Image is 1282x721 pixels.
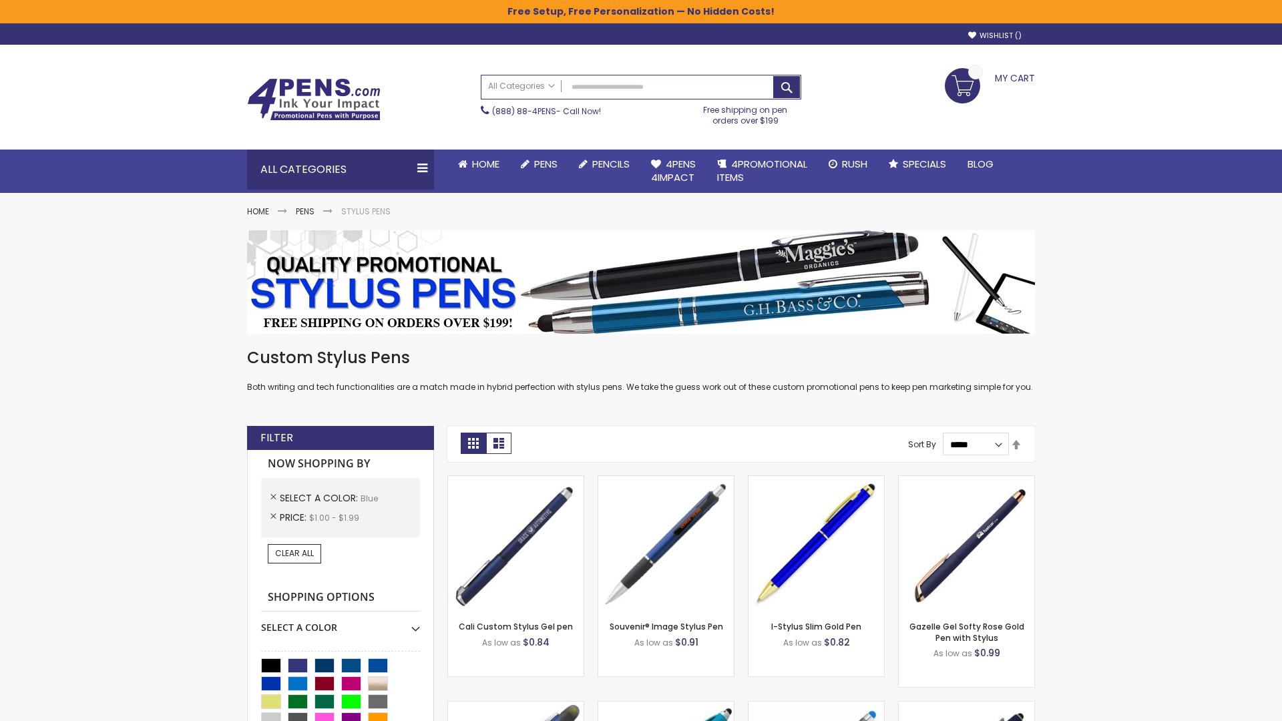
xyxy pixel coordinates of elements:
[461,433,486,454] strong: Grid
[968,31,1022,41] a: Wishlist
[448,701,584,712] a: Souvenir® Jalan Highlighter Stylus Pen Combo-Blue
[878,150,957,179] a: Specials
[610,621,723,632] a: Souvenir® Image Stylus Pen
[640,150,706,193] a: 4Pens4impact
[447,150,510,179] a: Home
[717,157,807,184] span: 4PROMOTIONAL ITEMS
[749,475,884,487] a: I-Stylus Slim Gold-Blue
[247,206,269,217] a: Home
[974,646,1000,660] span: $0.99
[842,157,867,171] span: Rush
[598,476,734,612] img: Souvenir® Image Stylus Pen-Blue
[341,206,391,217] strong: Stylus Pens
[783,637,822,648] span: As low as
[568,150,640,179] a: Pencils
[899,701,1034,712] a: Custom Soft Touch® Metal Pens with Stylus-Blue
[899,476,1034,612] img: Gazelle Gel Softy Rose Gold Pen with Stylus-Blue
[247,347,1035,393] div: Both writing and tech functionalities are a match made in hybrid perfection with stylus pens. We ...
[771,621,861,632] a: I-Stylus Slim Gold Pen
[448,475,584,487] a: Cali Custom Stylus Gel pen-Blue
[247,150,434,190] div: All Categories
[749,701,884,712] a: Islander Softy Gel with Stylus - ColorJet Imprint-Blue
[481,75,562,97] a: All Categories
[488,81,555,91] span: All Categories
[448,476,584,612] img: Cali Custom Stylus Gel pen-Blue
[459,621,573,632] a: Cali Custom Stylus Gel pen
[598,475,734,487] a: Souvenir® Image Stylus Pen-Blue
[492,105,601,117] span: - Call Now!
[933,648,972,659] span: As low as
[247,78,381,121] img: 4Pens Custom Pens and Promotional Products
[903,157,946,171] span: Specials
[260,431,293,445] strong: Filter
[592,157,630,171] span: Pencils
[534,157,558,171] span: Pens
[261,450,420,478] strong: Now Shopping by
[651,157,696,184] span: 4Pens 4impact
[492,105,556,117] a: (888) 88-4PENS
[472,157,499,171] span: Home
[908,439,936,450] label: Sort By
[523,636,550,649] span: $0.84
[824,636,850,649] span: $0.82
[510,150,568,179] a: Pens
[261,583,420,612] strong: Shopping Options
[482,637,521,648] span: As low as
[818,150,878,179] a: Rush
[598,701,734,712] a: Neon Stylus Highlighter-Pen Combo-Blue
[899,475,1034,487] a: Gazelle Gel Softy Rose Gold Pen with Stylus-Blue
[268,544,321,563] a: Clear All
[957,150,1004,179] a: Blog
[247,347,1035,369] h1: Custom Stylus Pens
[280,511,309,524] span: Price
[690,99,802,126] div: Free shipping on pen orders over $199
[247,230,1035,334] img: Stylus Pens
[968,157,994,171] span: Blog
[749,476,884,612] img: I-Stylus Slim Gold-Blue
[909,621,1024,643] a: Gazelle Gel Softy Rose Gold Pen with Stylus
[261,612,420,634] div: Select A Color
[296,206,314,217] a: Pens
[275,547,314,559] span: Clear All
[634,637,673,648] span: As low as
[309,512,359,523] span: $1.00 - $1.99
[675,636,698,649] span: $0.91
[361,493,378,504] span: Blue
[706,150,818,193] a: 4PROMOTIONALITEMS
[280,491,361,505] span: Select A Color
